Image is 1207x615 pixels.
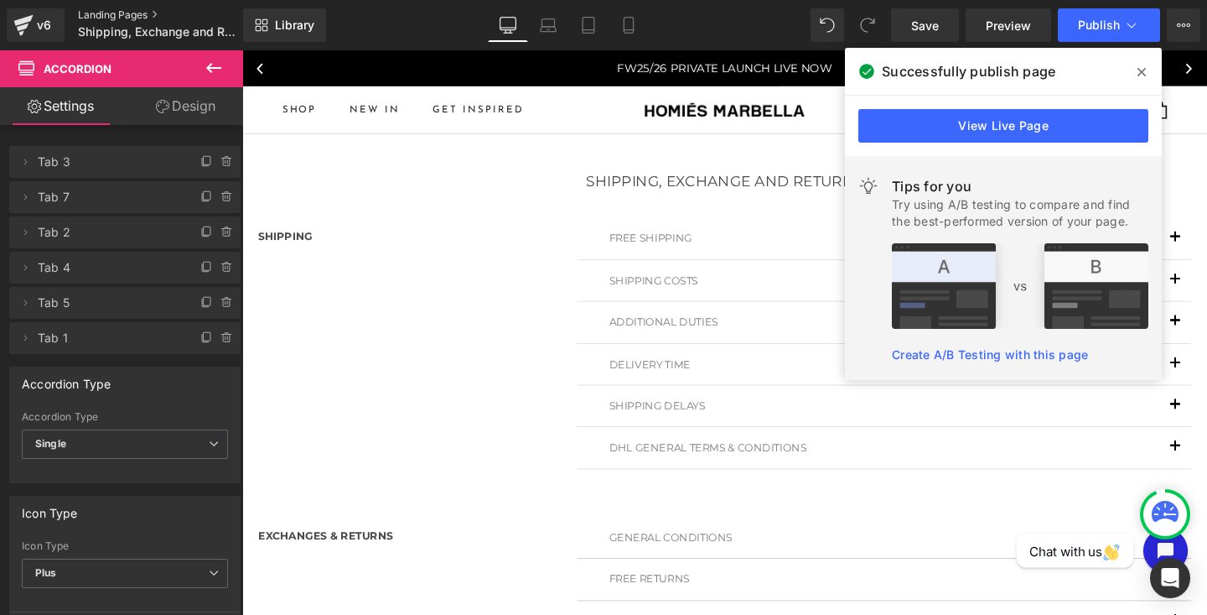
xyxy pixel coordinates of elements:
a: NEW IN [113,58,165,68]
a: Open cart [956,53,972,72]
div: Accordion Type [22,367,111,391]
div: Icon Type [22,497,78,520]
a: SHOPSHOP [42,58,78,68]
span: Save [911,17,939,34]
p: GENERAL CONDITIONS [386,503,964,521]
a: v6 [7,8,65,42]
button: Redo [851,8,884,42]
button: Undo [811,8,844,42]
a: Create A/B Testing with this page [892,347,1088,362]
button: Publish [1058,8,1160,42]
p: ADDITIONAL DUTIES [386,277,964,294]
a: Design [125,87,246,125]
strong: EXCHANGES & RETURNS [17,503,158,517]
a: Mobile [609,8,649,42]
nav: Main navigation [42,53,296,72]
p: DHL GENERAL TERMS & CONDITIONS [386,409,964,426]
img: tip.png [892,243,1148,329]
p: FREE RETURNS [386,547,964,565]
p: INTERNATIONAL RETURNS [386,592,964,609]
img: light.svg [858,176,878,196]
b: Single [35,437,66,450]
p: FREE SHIPPING [386,189,964,206]
a: Landing Pages [78,8,271,22]
span: Successfully publish page [882,61,1055,81]
a: Desktop [488,8,528,42]
span: Accordion [44,62,111,76]
button: Spain (EUR €) [719,56,816,74]
span: Shipping, Exchange and Returns [78,25,239,39]
div: v6 [34,14,54,36]
span: Tab 2 [38,216,179,248]
p: SHIPPING DELAYS [386,365,964,383]
div: Open Intercom Messenger [1150,558,1190,598]
img: HOMIESMARBELLA [423,55,591,70]
span: Publish [1078,18,1120,32]
span: Tab 7 [38,181,179,213]
a: GET INSPIRED [200,58,296,68]
p: FW25/26 PRIVATE LAUNCH LIVE NOW [394,9,620,29]
span: Library [275,18,314,33]
span: Tab 5 [38,287,179,319]
div: Icon Type [22,540,228,552]
div: Try using A/B testing to compare and find the best-performed version of your page. [892,196,1148,230]
a: New Library [243,8,326,42]
span: Tab 4 [38,252,179,284]
span: Tab 3 [38,146,179,178]
a: 0 [919,55,935,72]
a: Tablet [568,8,609,42]
a: Preview [966,8,1051,42]
span: Preview [986,17,1031,34]
div: Tips for you [892,176,1148,196]
p: SHIPPING COSTS [386,233,964,251]
span: 0 [923,61,935,74]
b: Plus [35,566,57,579]
strong: SHIPPING [17,189,74,202]
button: More [1167,8,1200,42]
a: View Live Page [858,109,1148,143]
p: DELIVERY TIME [386,321,964,339]
h1: SHIPPING, EXCHANGE AND RETURNS [17,126,997,151]
span: Tab 1 [38,322,179,354]
a: Laptop [528,8,568,42]
div: Accordion Type [22,411,228,423]
a: Search [880,54,898,71]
